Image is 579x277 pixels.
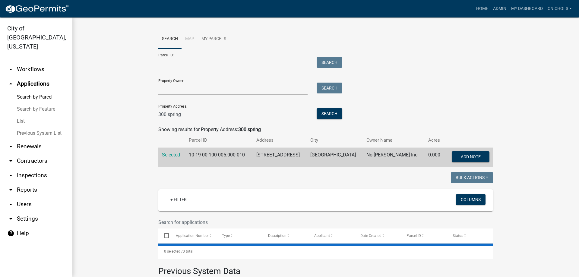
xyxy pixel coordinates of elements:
[545,3,574,14] a: cnichols
[451,172,493,183] button: Bulk Actions
[425,133,445,147] th: Acres
[453,234,463,238] span: Status
[170,228,216,243] datatable-header-cell: Application Number
[7,230,14,237] i: help
[7,143,14,150] i: arrow_drop_down
[253,133,307,147] th: Address
[158,30,182,49] a: Search
[185,133,252,147] th: Parcel ID
[307,133,363,147] th: City
[7,215,14,222] i: arrow_drop_down
[158,216,436,228] input: Search for applications
[7,80,14,87] i: arrow_drop_up
[7,157,14,165] i: arrow_drop_down
[222,234,230,238] span: Type
[162,152,180,158] a: Selected
[452,151,489,162] button: Add Note
[307,148,363,168] td: [GEOGRAPHIC_DATA]
[185,148,252,168] td: 10-19-00-100-005.000-010
[262,228,308,243] datatable-header-cell: Description
[7,201,14,208] i: arrow_drop_down
[447,228,493,243] datatable-header-cell: Status
[355,228,401,243] datatable-header-cell: Date Created
[317,83,342,93] button: Search
[317,108,342,119] button: Search
[474,3,491,14] a: Home
[363,133,425,147] th: Owner Name
[164,249,183,253] span: 0 selected /
[166,194,191,205] a: + Filter
[491,3,509,14] a: Admin
[401,228,447,243] datatable-header-cell: Parcel ID
[238,127,261,132] strong: 300 spring
[158,126,493,133] div: Showing results for Property Address:
[308,228,355,243] datatable-header-cell: Applicant
[7,172,14,179] i: arrow_drop_down
[7,186,14,194] i: arrow_drop_down
[198,30,230,49] a: My Parcels
[407,234,421,238] span: Parcel ID
[456,194,486,205] button: Columns
[317,57,342,68] button: Search
[176,234,209,238] span: Application Number
[509,3,545,14] a: My Dashboard
[158,244,493,259] div: 0 total
[360,234,381,238] span: Date Created
[314,234,330,238] span: Applicant
[268,234,286,238] span: Description
[158,228,170,243] datatable-header-cell: Select
[253,148,307,168] td: [STREET_ADDRESS]
[363,148,425,168] td: No [PERSON_NAME] Inc
[216,228,262,243] datatable-header-cell: Type
[7,66,14,73] i: arrow_drop_down
[425,148,445,168] td: 0.000
[460,154,480,159] span: Add Note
